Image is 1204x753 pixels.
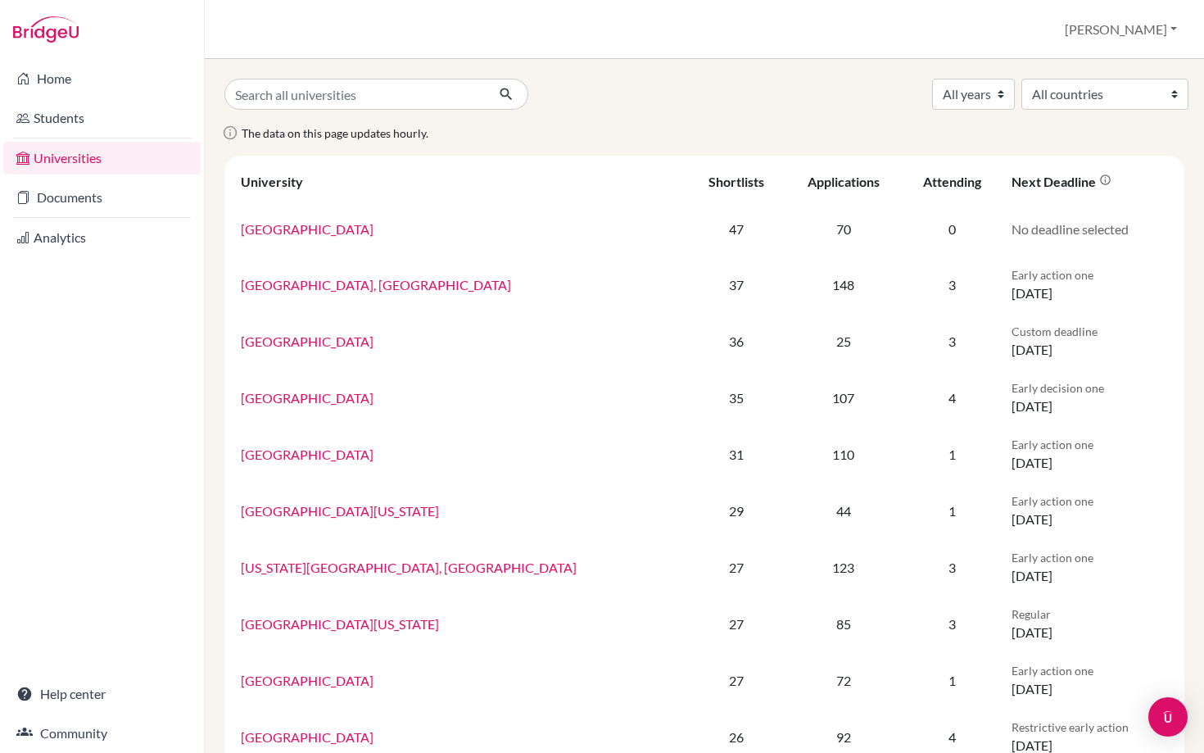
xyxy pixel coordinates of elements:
[902,426,1002,483] td: 1
[1002,370,1178,426] td: [DATE]
[1012,174,1111,189] div: Next deadline
[3,678,201,710] a: Help center
[1012,606,1168,623] p: Regular
[785,202,903,256] td: 70
[902,483,1002,539] td: 1
[1057,14,1184,45] button: [PERSON_NAME]
[1012,719,1168,736] p: Restrictive early action
[1012,221,1129,237] span: No deadline selected
[3,142,201,175] a: Universities
[902,256,1002,313] td: 3
[785,313,903,370] td: 25
[785,483,903,539] td: 44
[1012,549,1168,566] p: Early action one
[241,560,577,575] a: [US_STATE][GEOGRAPHIC_DATA], [GEOGRAPHIC_DATA]
[785,652,903,709] td: 72
[1012,492,1168,510] p: Early action one
[687,483,784,539] td: 29
[1012,662,1168,679] p: Early action one
[785,596,903,652] td: 85
[241,447,373,462] a: [GEOGRAPHIC_DATA]
[1012,436,1168,453] p: Early action one
[1002,652,1178,709] td: [DATE]
[785,256,903,313] td: 148
[1002,313,1178,370] td: [DATE]
[687,596,784,652] td: 27
[224,79,486,110] input: Search all universities
[242,126,428,140] span: The data on this page updates hourly.
[902,652,1002,709] td: 1
[687,426,784,483] td: 31
[1002,596,1178,652] td: [DATE]
[687,539,784,596] td: 27
[902,313,1002,370] td: 3
[241,503,439,519] a: [GEOGRAPHIC_DATA][US_STATE]
[923,174,981,189] div: Attending
[902,202,1002,256] td: 0
[808,174,880,189] div: Applications
[687,256,784,313] td: 37
[1012,379,1168,397] p: Early decision one
[241,616,439,632] a: [GEOGRAPHIC_DATA][US_STATE]
[1012,266,1168,284] p: Early action one
[3,62,201,95] a: Home
[785,426,903,483] td: 110
[1002,256,1178,313] td: [DATE]
[902,596,1002,652] td: 3
[3,102,201,134] a: Students
[241,333,373,349] a: [GEOGRAPHIC_DATA]
[687,370,784,426] td: 35
[241,390,373,406] a: [GEOGRAPHIC_DATA]
[785,539,903,596] td: 123
[231,162,687,202] th: University
[1002,426,1178,483] td: [DATE]
[241,673,373,688] a: [GEOGRAPHIC_DATA]
[1002,483,1178,539] td: [DATE]
[902,370,1002,426] td: 4
[1002,539,1178,596] td: [DATE]
[1012,323,1168,340] p: Custom deadline
[785,370,903,426] td: 107
[687,202,784,256] td: 47
[687,313,784,370] td: 36
[241,729,373,745] a: [GEOGRAPHIC_DATA]
[13,16,79,43] img: Bridge-U
[3,181,201,214] a: Documents
[241,221,373,237] a: [GEOGRAPHIC_DATA]
[1148,697,1188,737] div: Open Intercom Messenger
[687,652,784,709] td: 27
[3,221,201,254] a: Analytics
[241,277,511,293] a: [GEOGRAPHIC_DATA], [GEOGRAPHIC_DATA]
[708,174,764,189] div: Shortlists
[3,717,201,750] a: Community
[902,539,1002,596] td: 3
